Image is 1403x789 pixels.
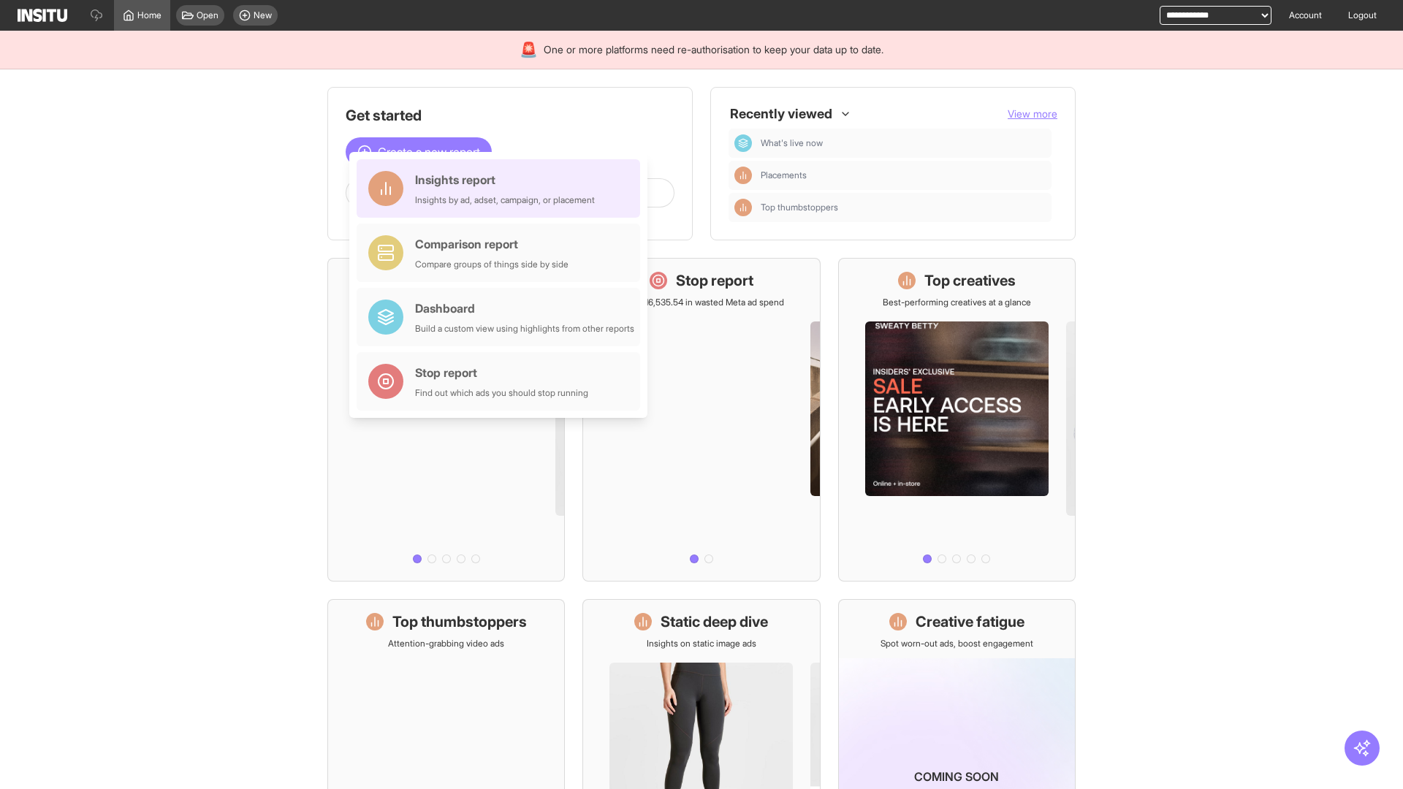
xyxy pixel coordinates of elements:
h1: Top creatives [924,270,1016,291]
div: Insights by ad, adset, campaign, or placement [415,194,595,206]
div: Insights [734,199,752,216]
div: Insights report [415,171,595,188]
div: 🚨 [520,39,538,60]
div: Compare groups of things side by side [415,259,569,270]
h1: Stop report [676,270,753,291]
h1: Top thumbstoppers [392,611,527,632]
span: View more [1008,107,1057,120]
div: Build a custom view using highlights from other reports [415,323,634,335]
span: Top thumbstoppers [761,202,838,213]
p: Attention-grabbing video ads [388,638,504,649]
div: Dashboard [734,134,752,152]
span: Placements [761,169,1046,181]
div: Insights [734,167,752,184]
span: Home [137,9,161,21]
p: Best-performing creatives at a glance [883,297,1031,308]
span: New [254,9,272,21]
a: What's live nowSee all active ads instantly [327,258,565,582]
span: What's live now [761,137,1046,149]
span: Open [197,9,218,21]
h1: Get started [346,105,674,126]
div: Find out which ads you should stop running [415,387,588,399]
span: Top thumbstoppers [761,202,1046,213]
span: Create a new report [378,143,480,161]
img: Logo [18,9,67,22]
p: Insights on static image ads [647,638,756,649]
h1: Static deep dive [661,611,768,632]
a: Stop reportSave £16,535.54 in wasted Meta ad spend [582,258,820,582]
div: Dashboard [415,300,634,317]
span: One or more platforms need re-authorisation to keep your data up to date. [544,42,883,57]
span: What's live now [761,137,823,149]
button: Create a new report [346,137,492,167]
div: Comparison report [415,235,569,253]
a: Top creativesBest-performing creatives at a glance [838,258,1076,582]
div: Stop report [415,364,588,381]
button: View more [1008,107,1057,121]
span: Placements [761,169,807,181]
p: Save £16,535.54 in wasted Meta ad spend [619,297,784,308]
